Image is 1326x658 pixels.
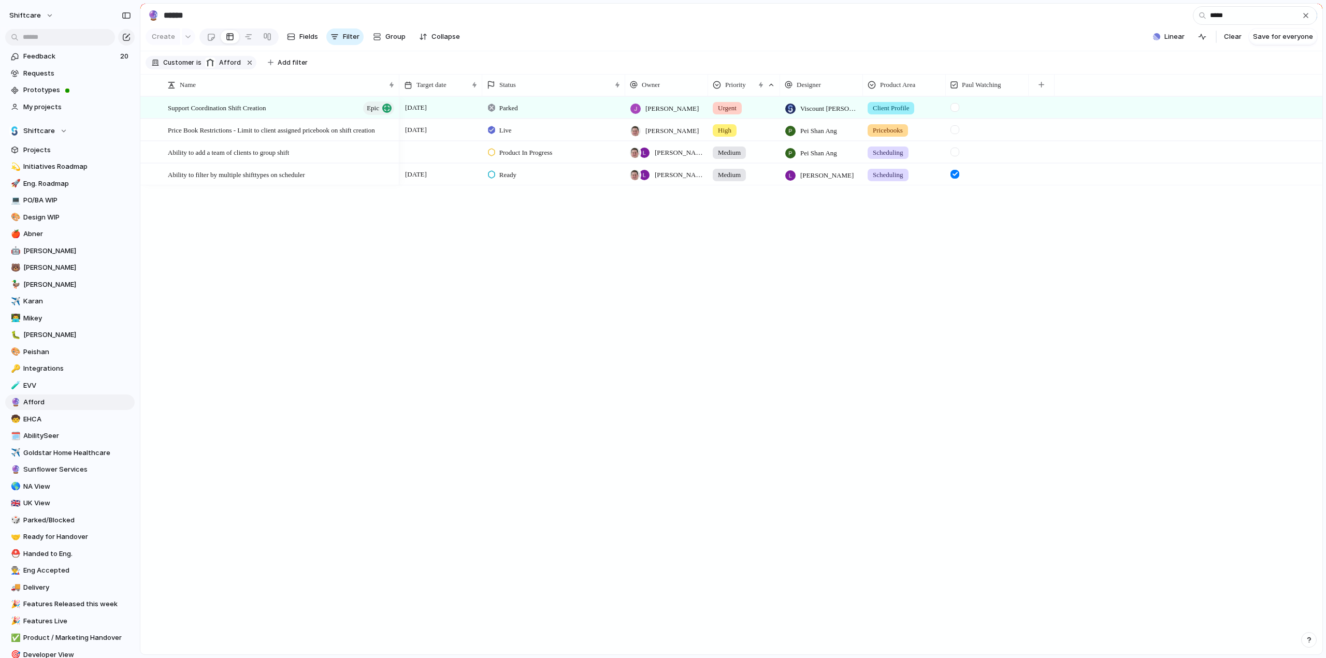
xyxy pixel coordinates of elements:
button: 🗓️ [9,431,20,441]
a: 🔮Sunflower Services [5,462,135,477]
span: Name [180,80,196,90]
span: Medium [718,170,741,180]
div: 💻PO/BA WIP [5,193,135,208]
button: 🐻 [9,262,20,273]
span: Live [499,125,512,136]
div: 🐻[PERSON_NAME] [5,260,135,275]
button: 🎲 [9,515,20,525]
button: Group [368,28,411,45]
span: Handed to Eng. [23,549,131,559]
a: 🔑Integrations [5,361,135,376]
span: Pei Shan Ang [800,126,837,136]
span: [PERSON_NAME] [645,126,699,136]
button: 🤝 [9,532,20,542]
span: Scheduling [873,170,903,180]
a: 🎉Features Live [5,613,135,629]
span: My projects [23,102,131,112]
span: Paul Watching [962,80,1001,90]
span: Abner [23,229,131,239]
a: 🧒EHCA [5,412,135,427]
span: Support Coordination Shift Creation [168,101,266,113]
span: Ability to add a team of clients to group shift [168,146,289,158]
span: is [196,58,201,67]
span: AbilitySeer [23,431,131,441]
a: 💫Initiatives Roadmap [5,159,135,174]
span: Linear [1164,32,1185,42]
span: Sunflower Services [23,464,131,475]
span: [DATE] [402,124,429,136]
span: [PERSON_NAME] [23,330,131,340]
a: ✈️Goldstar Home Healthcare [5,445,135,461]
div: 🗓️AbilitySeer [5,428,135,444]
span: Prototypes [23,85,131,95]
button: ⛑️ [9,549,20,559]
div: 👨‍🏭Eng Accepted [5,563,135,578]
button: 🍎 [9,229,20,239]
span: Urgent [718,103,737,113]
span: Owner [642,80,660,90]
span: Goldstar Home Healthcare [23,448,131,458]
span: [DATE] [402,168,429,181]
div: ✈️ [11,296,18,308]
div: 🐛 [11,329,18,341]
a: 🎨Peishan [5,344,135,360]
span: Afford [219,58,241,67]
div: 🔮 [11,464,18,476]
span: [PERSON_NAME] [645,104,699,114]
span: [PERSON_NAME] , [PERSON_NAME] [655,170,703,180]
div: 🤖 [11,245,18,257]
div: 🧪EVV [5,378,135,393]
div: 🍎 [11,228,18,240]
button: 🤖 [9,246,20,256]
div: ⛑️ [11,548,18,560]
span: Ability to filter by multiple shifttypes on scheduler [168,168,305,180]
span: Karan [23,296,131,306]
button: Afford [203,57,243,68]
div: 💫 [11,161,18,173]
span: Features Released this week [23,599,131,609]
span: Scheduling [873,148,903,158]
div: 🎨 [11,346,18,358]
div: 🧒 [11,413,18,425]
span: Client Profile [873,103,909,113]
div: 🎉 [11,615,18,627]
a: Prototypes [5,82,135,98]
span: Save for everyone [1253,32,1313,42]
span: Epic [367,101,379,115]
button: 🔮 [145,7,162,24]
span: High [718,125,731,136]
span: Ready [499,170,516,180]
span: Filter [343,32,359,42]
span: UK View [23,498,131,508]
a: 🎉Features Released this week [5,596,135,612]
button: shiftcare [5,7,59,24]
span: Collapse [431,32,460,42]
a: 👨‍💻Mikey [5,311,135,326]
div: 🔮 [11,397,18,408]
span: Customer [163,58,194,67]
button: Filter [326,28,364,45]
span: Shiftcare [23,126,55,136]
button: 🧪 [9,381,20,391]
a: 🇬🇧UK View [5,495,135,511]
div: 🎲Parked/Blocked [5,513,135,528]
button: ✈️ [9,296,20,306]
a: 🌎NA View [5,479,135,494]
a: ⛑️Handed to Eng. [5,546,135,562]
span: Fields [299,32,318,42]
a: 🔮Afford [5,394,135,410]
div: 🌎 [11,480,18,492]
button: Fields [283,28,322,45]
button: 🔮 [9,464,20,475]
div: 🔮 [148,8,159,22]
a: 🚚Delivery [5,580,135,595]
div: 🚀 [11,178,18,189]
button: 🔮 [9,397,20,407]
button: 💻 [9,195,20,206]
div: 👨‍🏭 [11,565,18,577]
